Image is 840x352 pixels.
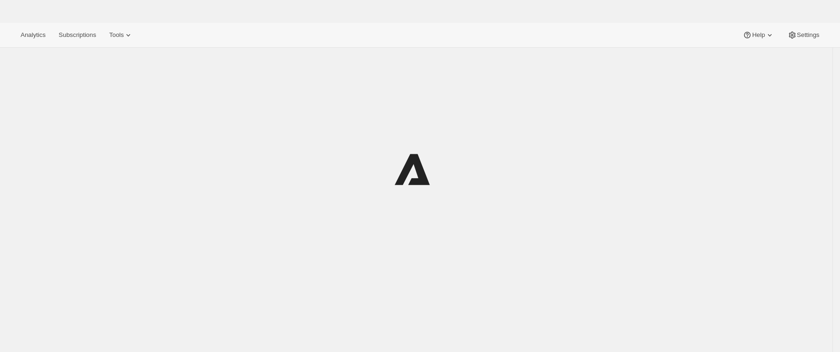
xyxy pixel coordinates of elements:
span: Analytics [21,31,45,39]
iframe: Intercom live chat [808,311,831,333]
button: Help [737,29,780,42]
span: Tools [109,31,124,39]
button: Tools [103,29,139,42]
button: Settings [782,29,825,42]
span: Settings [797,31,819,39]
span: Subscriptions [59,31,96,39]
button: Analytics [15,29,51,42]
button: Subscriptions [53,29,102,42]
span: Help [752,31,765,39]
